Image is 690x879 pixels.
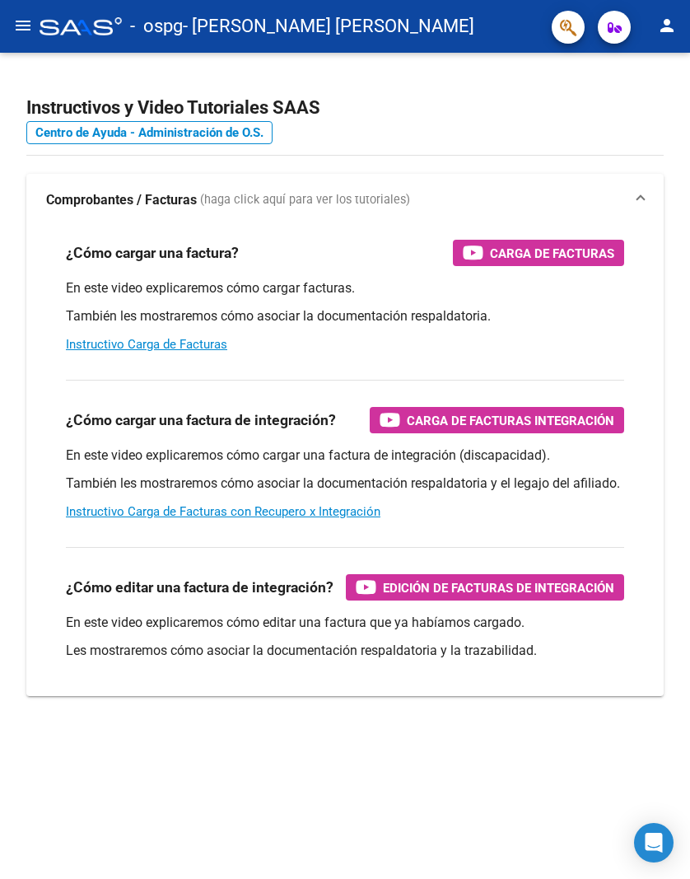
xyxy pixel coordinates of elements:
[66,409,336,432] h3: ¿Cómo cargar una factura de integración?
[26,174,664,227] mat-expansion-panel-header: Comprobantes / Facturas (haga click aquí para ver los tutoriales)
[657,16,677,35] mat-icon: person
[383,577,614,598] span: Edición de Facturas de integración
[183,8,474,44] span: - [PERSON_NAME] [PERSON_NAME]
[66,642,624,660] p: Les mostraremos cómo asociar la documentación respaldatoria y la trazabilidad.
[200,191,410,209] span: (haga click aquí para ver los tutoriales)
[66,241,239,264] h3: ¿Cómo cargar una factura?
[13,16,33,35] mat-icon: menu
[370,407,624,433] button: Carga de Facturas Integración
[66,307,624,325] p: También les mostraremos cómo asociar la documentación respaldatoria.
[66,279,624,297] p: En este video explicaremos cómo cargar facturas.
[490,243,614,264] span: Carga de Facturas
[66,614,624,632] p: En este video explicaremos cómo editar una factura que ya habíamos cargado.
[407,410,614,431] span: Carga de Facturas Integración
[130,8,183,44] span: - ospg
[66,576,333,599] h3: ¿Cómo editar una factura de integración?
[66,504,380,519] a: Instructivo Carga de Facturas con Recupero x Integración
[26,227,664,696] div: Comprobantes / Facturas (haga click aquí para ver los tutoriales)
[46,191,197,209] strong: Comprobantes / Facturas
[26,121,273,144] a: Centro de Ayuda - Administración de O.S.
[66,337,227,352] a: Instructivo Carga de Facturas
[66,447,624,465] p: En este video explicaremos cómo cargar una factura de integración (discapacidad).
[26,92,664,124] h2: Instructivos y Video Tutoriales SAAS
[346,574,624,601] button: Edición de Facturas de integración
[66,475,624,493] p: También les mostraremos cómo asociar la documentación respaldatoria y el legajo del afiliado.
[634,823,674,863] div: Open Intercom Messenger
[453,240,624,266] button: Carga de Facturas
